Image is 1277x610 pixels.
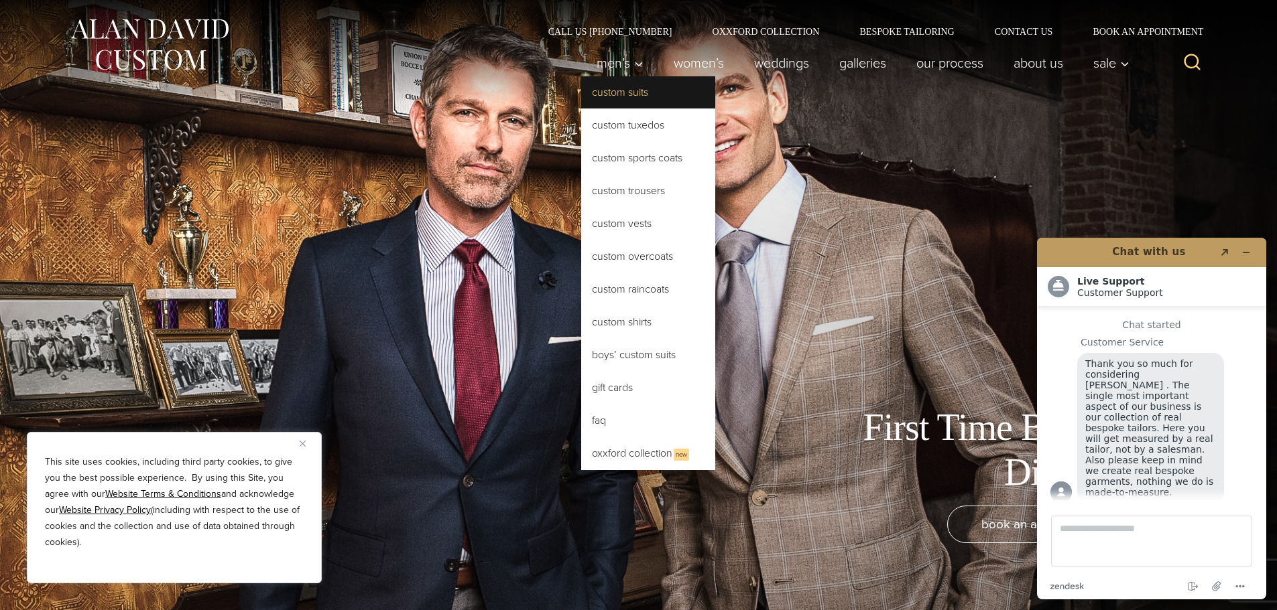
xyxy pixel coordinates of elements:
button: Sale sub menu toggle [1078,50,1136,76]
nav: Secondary Navigation [528,27,1209,36]
a: Custom Sports Coats [581,142,715,174]
a: Call Us [PHONE_NUMBER] [528,27,692,36]
a: Boys’ Custom Suits [581,339,715,371]
a: Custom Raincoats [581,273,715,305]
img: Close [300,441,306,447]
a: Custom Suits [581,76,715,108]
img: Alan David Custom [69,15,230,74]
nav: Primary Navigation [581,50,1136,76]
a: Custom Vests [581,208,715,240]
button: Close [300,435,316,451]
a: Oxxford CollectionNew [581,437,715,470]
a: Website Privacy Policy [59,503,151,517]
a: About Us [998,50,1078,76]
a: Gift Cards [581,372,715,404]
a: Custom Tuxedos [581,109,715,141]
a: weddings [739,50,824,76]
button: Men’s sub menu toggle [581,50,658,76]
iframe: Find more information here [1026,227,1277,610]
a: Women’s [658,50,739,76]
a: Custom Overcoats [581,240,715,273]
a: Book an Appointment [1073,27,1208,36]
button: View Search Form [1176,47,1209,79]
span: New [674,449,689,461]
a: book an appointment [947,506,1135,543]
a: Our Process [901,50,998,76]
a: Oxxford Collection [692,27,839,36]
a: Website Terms & Conditions [105,487,221,501]
p: This site uses cookies, including third party cookies, to give you the best possible experience. ... [45,454,304,550]
a: Custom Trousers [581,175,715,207]
a: Bespoke Tailoring [839,27,974,36]
a: Contact Us [975,27,1073,36]
a: Custom Shirts [581,306,715,338]
span: Chat [29,9,57,21]
a: Galleries [824,50,901,76]
span: book an appointment [981,514,1101,534]
h1: First Time Buyer’s Discount [833,405,1135,495]
a: FAQ [581,404,715,437]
